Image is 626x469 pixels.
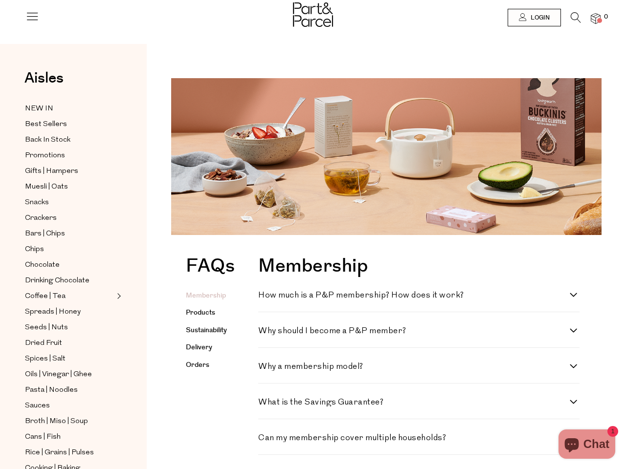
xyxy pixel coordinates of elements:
img: Part&Parcel [293,2,333,27]
inbox-online-store-chat: Shopify online store chat [556,429,618,461]
span: 0 [602,13,610,21]
a: 0 [591,13,601,23]
a: Login [508,9,561,26]
span: Login [528,14,550,22]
